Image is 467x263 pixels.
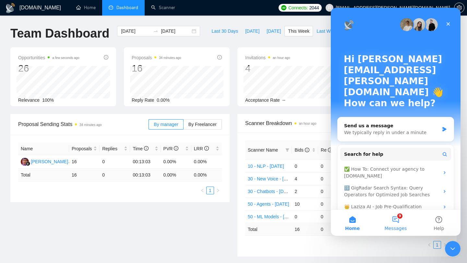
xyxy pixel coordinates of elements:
span: Proposals [72,145,92,152]
td: 0 [100,155,130,169]
span: info-circle [204,146,209,151]
td: 0 [318,172,344,185]
span: Relevance [18,97,40,103]
span: Re [321,147,332,153]
time: 34 minutes ago [79,123,102,127]
span: -- [282,97,285,103]
time: 34 minutes ago [159,56,181,60]
td: 4 [292,172,318,185]
button: Last 30 Days [208,26,242,36]
span: info-circle [174,146,178,151]
td: 0 [318,198,344,210]
td: 00:13:03 [130,155,161,169]
div: 26 [18,62,79,74]
td: 16 [292,223,318,235]
li: Previous Page [425,241,433,249]
div: 16 [132,62,181,74]
button: This Week [284,26,313,36]
th: Name [18,143,69,155]
span: dashboard [109,5,113,10]
td: 0 [100,169,130,181]
span: right [443,243,447,247]
input: End date [161,28,190,35]
th: Replies [100,143,130,155]
time: a few seconds ago [52,56,79,60]
span: Replies [102,145,123,152]
td: 0.00% [161,155,191,169]
td: 0 [318,185,344,198]
span: swap-right [153,29,158,34]
td: 2 [292,185,318,198]
span: This Week [288,28,309,35]
span: 100% [42,97,54,103]
div: 4 [245,62,290,74]
span: Proposal Sending Stats [18,120,149,128]
button: right [214,187,222,194]
span: to [153,29,158,34]
span: info-circle [144,146,149,151]
span: Dashboard [116,5,138,10]
span: 0.00% [157,97,170,103]
button: left [425,241,433,249]
li: 1 [433,241,441,249]
td: 00:13:03 [130,169,161,181]
th: Proposals [69,143,100,155]
span: right [216,189,220,192]
span: left [200,189,204,192]
img: gigradar-bm.png [26,161,30,166]
a: 30 - New Voice - [DATE] [248,176,297,181]
span: Proposals [132,54,181,62]
span: Scanner Breakdown [245,119,449,127]
button: left [198,187,206,194]
span: info-circle [305,148,309,152]
iframe: Intercom live chat [331,8,461,236]
span: filter [284,145,291,155]
a: setting [454,5,464,10]
img: SM [21,158,29,166]
td: 0 [292,160,318,172]
span: Last 30 Days [211,28,238,35]
span: Last Week [317,28,338,35]
a: searchScanner [151,5,175,10]
span: Connects: [288,4,308,11]
button: right [441,241,449,249]
span: LRR [194,146,209,151]
h1: Team Dashboard [10,26,109,41]
a: 1 [207,187,214,194]
a: 1 [434,241,441,248]
iframe: Intercom live chat [445,241,461,257]
td: 16 [69,155,100,169]
span: 2044 [309,4,319,11]
span: info-circle [328,148,332,152]
button: setting [454,3,464,13]
td: Total [245,223,292,235]
span: [DATE] [267,28,281,35]
div: [PERSON_NAME] [31,158,68,165]
td: 10 [292,198,318,210]
span: Scanner Name [248,147,278,153]
time: an hour ago [273,56,290,60]
span: filter [285,148,289,152]
td: 16 [69,169,100,181]
a: 10 - NLP - [DATE] [248,164,284,169]
span: PVR [163,146,179,151]
span: info-circle [104,55,108,60]
a: 30 - Chatbots - [DATE] [248,189,293,194]
span: user [327,6,332,10]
